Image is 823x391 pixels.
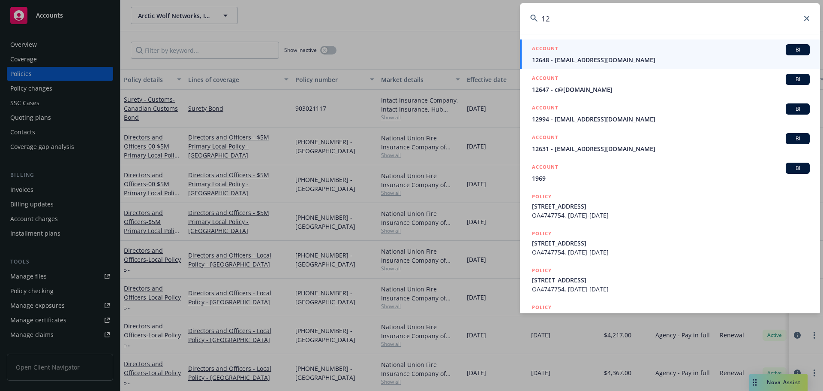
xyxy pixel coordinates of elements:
[520,69,820,99] a: ACCOUNTBI12647 - c@[DOMAIN_NAME]
[520,99,820,128] a: ACCOUNTBI12994 - [EMAIL_ADDRESS][DOMAIN_NAME]
[532,276,810,285] span: [STREET_ADDRESS]
[532,133,558,143] h5: ACCOUNT
[532,285,810,294] span: OA4747754, [DATE]-[DATE]
[532,229,552,238] h5: POLICY
[532,303,552,312] h5: POLICY
[520,39,820,69] a: ACCOUNTBI12648 - [EMAIL_ADDRESS][DOMAIN_NAME]
[532,55,810,64] span: 12648 - [EMAIL_ADDRESS][DOMAIN_NAME]
[520,3,820,34] input: Search...
[532,163,558,173] h5: ACCOUNT
[532,115,810,124] span: 12994 - [EMAIL_ADDRESS][DOMAIN_NAME]
[789,46,806,54] span: BI
[532,192,552,201] h5: POLICY
[532,74,558,84] h5: ACCOUNT
[789,105,806,113] span: BI
[532,312,810,321] span: [STREET_ADDRESS]
[520,188,820,224] a: POLICY[STREET_ADDRESS]OA4747754, [DATE]-[DATE]
[789,164,806,172] span: BI
[532,211,810,220] span: OA4747754, [DATE]-[DATE]
[520,128,820,158] a: ACCOUNTBI12631 - [EMAIL_ADDRESS][DOMAIN_NAME]
[520,158,820,188] a: ACCOUNTBI1969
[532,266,552,275] h5: POLICY
[532,144,810,153] span: 12631 - [EMAIL_ADDRESS][DOMAIN_NAME]
[532,85,810,94] span: 12647 - c@[DOMAIN_NAME]
[532,248,810,257] span: OA4747754, [DATE]-[DATE]
[532,174,810,183] span: 1969
[789,76,806,83] span: BI
[532,44,558,55] h5: ACCOUNT
[532,202,810,211] span: [STREET_ADDRESS]
[532,103,558,114] h5: ACCOUNT
[532,239,810,248] span: [STREET_ADDRESS]
[520,261,820,298] a: POLICY[STREET_ADDRESS]OA4747754, [DATE]-[DATE]
[520,298,820,335] a: POLICY[STREET_ADDRESS]
[520,224,820,261] a: POLICY[STREET_ADDRESS]OA4747754, [DATE]-[DATE]
[789,135,806,142] span: BI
